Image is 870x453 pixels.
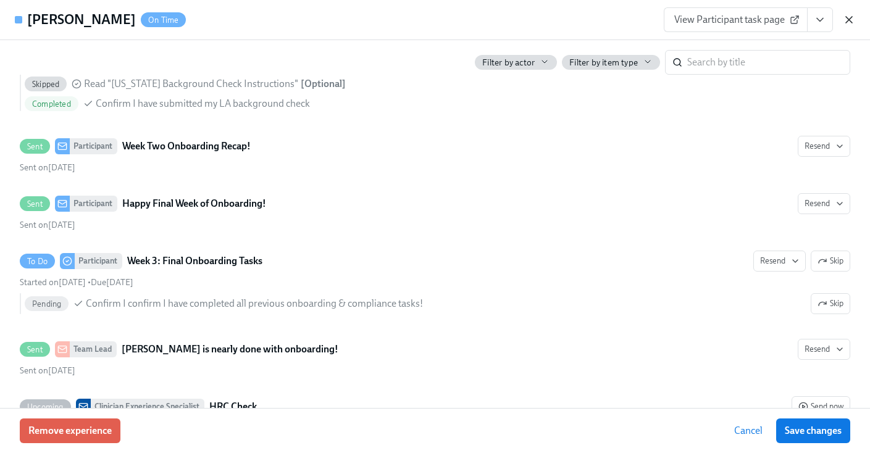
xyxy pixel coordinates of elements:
button: UpcomingClinician Experience SpecialistHRC CheckAfter completion of: Week 3: Final Onboarding Tasks [792,396,850,417]
span: Resend [805,197,843,210]
div: Participant [70,138,117,154]
span: Filter by actor [482,57,535,69]
span: Saturday, September 6th 2025, 10:00 am [91,277,133,288]
span: Resend [805,140,843,152]
div: • [20,276,133,288]
button: Cancel [726,418,771,443]
div: [ Optional ] [301,77,346,91]
span: Confirm I have submitted my LA background check [96,97,310,110]
div: Team Lead [70,341,117,357]
span: Sent [20,345,50,354]
strong: [PERSON_NAME] is nearly done with onboarding! [122,342,338,357]
span: Sent [20,199,50,209]
strong: Week Two Onboarding Recap! [122,139,251,154]
div: Clinician Experience Specialist [91,399,204,415]
strong: Week 3: Final Onboarding Tasks [127,254,262,268]
button: To DoParticipantWeek 3: Final Onboarding TasksResendSkipStarted on[DATE] •Due[DATE] PendingConfir... [811,293,850,314]
button: SentTeam Lead[PERSON_NAME] is nearly done with onboarding!Sent on[DATE] [798,339,850,360]
a: View Participant task page [664,7,808,32]
button: To DoParticipantWeek 3: Final Onboarding TasksSkipStarted on[DATE] •Due[DATE] PendingConfirm I co... [753,251,806,272]
button: Save changes [776,418,850,443]
h4: [PERSON_NAME] [27,10,136,29]
span: Friday, August 29th 2025, 10:01 am [20,162,75,173]
span: Pending [25,299,69,309]
span: On Time [141,15,186,25]
button: Filter by actor [475,55,557,70]
span: Upcoming [20,402,71,412]
button: View task page [807,7,833,32]
div: Participant [75,253,122,269]
span: Remove experience [28,425,112,437]
span: Resend [805,343,843,355]
button: SentParticipantHappy Final Week of Onboarding!Sent on[DATE] [798,193,850,214]
input: Search by title [687,50,850,75]
span: Filter by item type [569,57,638,69]
button: Remove experience [20,418,120,443]
span: Monday, September 1st 2025, 10:01 am [20,365,75,376]
strong: Happy Final Week of Onboarding! [122,196,266,211]
span: Monday, September 1st 2025, 10:01 am [20,220,75,230]
button: SentParticipantWeek Two Onboarding Recap!Sent on[DATE] [798,136,850,157]
span: Resend [760,255,799,267]
span: Completed [25,99,78,109]
span: Monday, September 1st 2025, 10:01 am [20,277,86,288]
button: Filter by item type [562,55,660,70]
span: Skip [818,297,843,310]
span: Read "[US_STATE] Background Check Instructions" [84,77,298,91]
span: View Participant task page [674,14,797,26]
span: Cancel [734,425,763,437]
span: Confirm I confirm I have completed all previous onboarding & compliance tasks! [86,297,423,310]
span: Skip [818,255,843,267]
div: Participant [70,196,117,212]
strong: HRC Check [209,399,257,414]
span: Skipped [25,80,67,89]
span: To Do [20,257,55,266]
span: Send now [798,401,843,413]
span: Sent [20,142,50,151]
span: Save changes [785,425,842,437]
button: To DoParticipantWeek 3: Final Onboarding TasksResendStarted on[DATE] •Due[DATE] PendingConfirm I ... [811,251,850,272]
